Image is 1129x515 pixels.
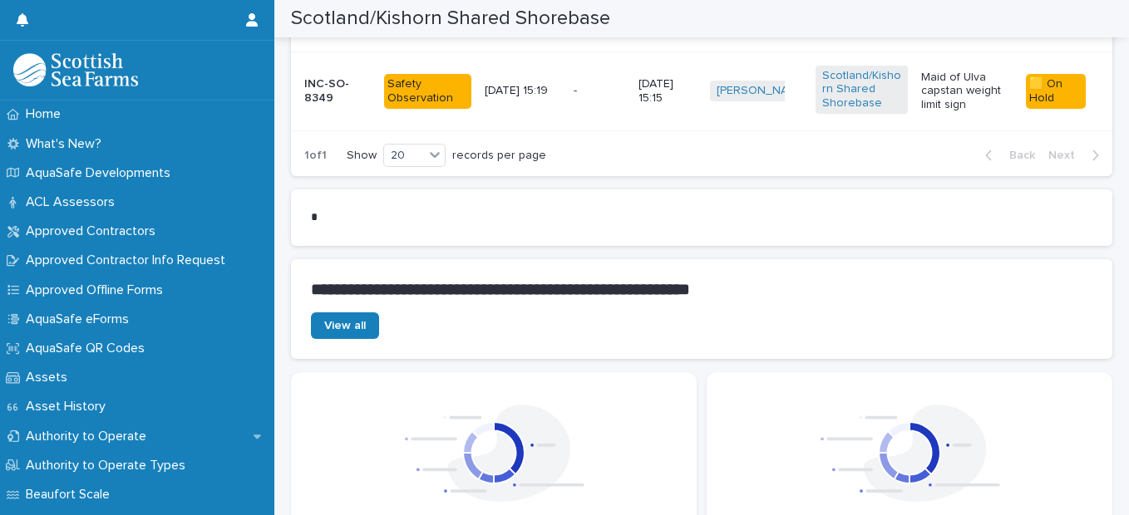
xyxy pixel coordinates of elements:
p: Authority to Operate Types [19,458,199,473]
p: AquaSafe QR Codes [19,341,158,356]
p: records per page [452,149,546,163]
p: Approved Offline Forms [19,282,176,298]
img: bPIBxiqnSb2ggTQWdOVV [13,53,138,86]
span: Next [1048,150,1085,161]
p: ACL Assessors [19,194,128,210]
span: Back [999,150,1035,161]
p: Home [19,106,74,122]
p: Maid of Ulva capstan weight limit sign [921,71,1013,112]
div: 20 [384,147,424,164]
p: Approved Contractors [19,223,169,239]
p: - [574,81,580,98]
p: 1 of 1 [291,135,340,176]
tr: INC-SO-8349Safety Observation[DATE] 15:19-- [DATE] 15:15[PERSON_NAME] [PERSON_NAME] Scotland/Kish... [291,51,1112,130]
p: AquaSafe Developments [19,165,184,181]
p: Approved Contractor Info Request [19,253,239,268]
span: View all [324,320,366,331]
a: Scotland/Kishorn Shared Shorebase [822,69,901,110]
p: Authority to Operate [19,429,160,444]
p: [DATE] 15:15 [638,77,697,105]
button: Next [1042,148,1112,163]
p: Asset History [19,399,119,414]
p: AquaSafe eForms [19,311,142,327]
button: Back [972,148,1042,163]
p: Assets [19,370,81,385]
div: 🟨 On Hold [1026,74,1086,109]
div: Safety Observation [384,74,471,109]
p: INC-SO-8349 [304,77,371,105]
p: [DATE] 15:19 [485,84,560,98]
p: Beaufort Scale [19,487,123,503]
p: What's New? [19,136,115,152]
a: View all [311,312,379,339]
a: [PERSON_NAME] [PERSON_NAME] [717,84,901,98]
h2: Scotland/Kishorn Shared Shorebase [291,7,610,31]
p: Show [347,149,377,163]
